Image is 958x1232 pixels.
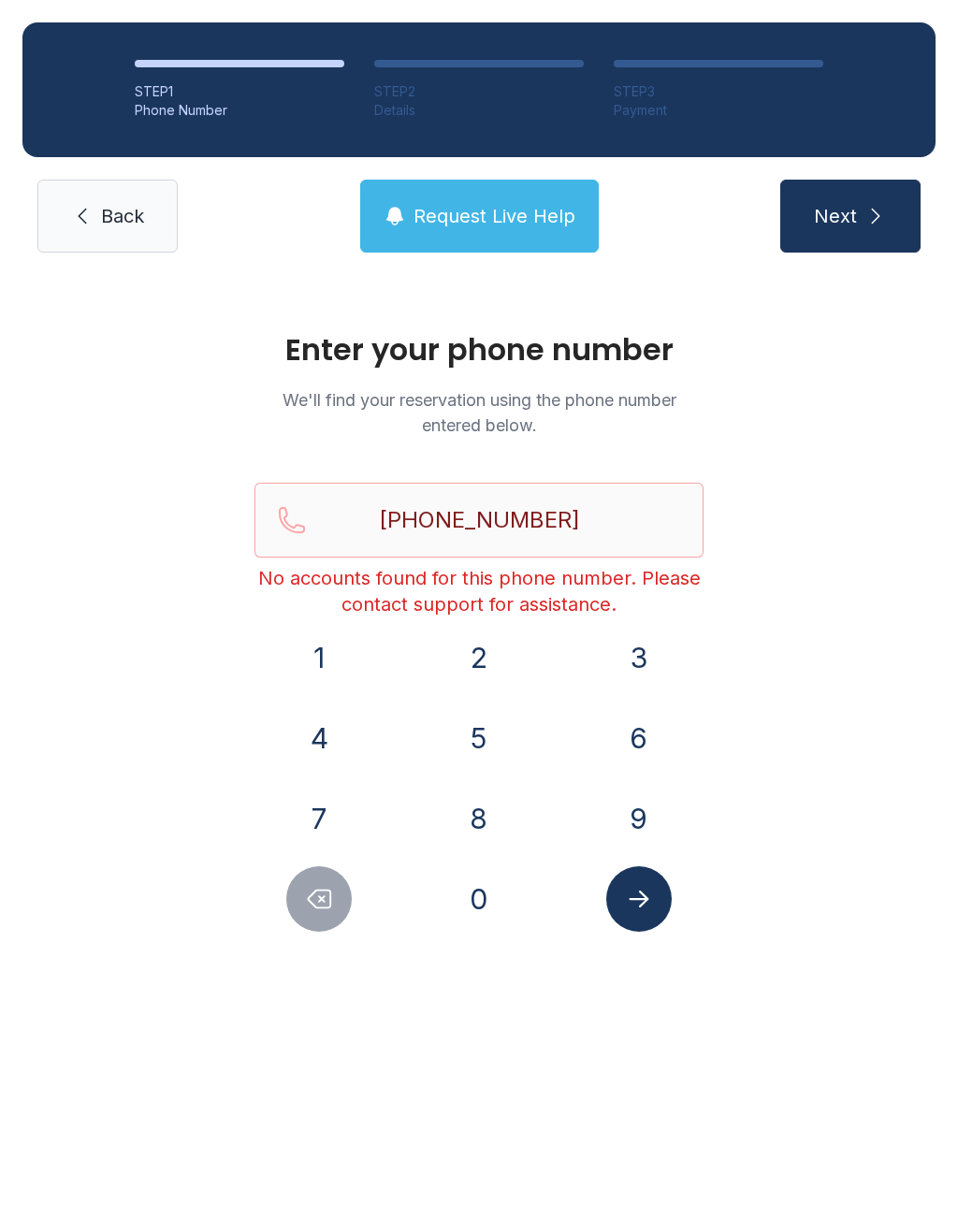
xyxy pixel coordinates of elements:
[135,82,344,101] div: STEP 1
[101,203,144,229] span: Back
[286,866,352,932] button: Delete number
[446,866,512,932] button: 0
[135,101,344,120] div: Phone Number
[446,786,512,851] button: 8
[374,82,584,101] div: STEP 2
[814,203,857,229] span: Next
[606,786,672,851] button: 9
[614,101,823,120] div: Payment
[254,335,704,365] h1: Enter your phone number
[606,866,672,932] button: Submit lookup form
[286,705,352,771] button: 4
[254,483,704,558] input: Reservation phone number
[606,705,672,771] button: 6
[606,625,672,690] button: 3
[374,101,584,120] div: Details
[286,786,352,851] button: 7
[254,387,704,438] p: We'll find your reservation using the phone number entered below.
[254,565,704,617] div: No accounts found for this phone number. Please contact support for assistance.
[446,625,512,690] button: 2
[414,203,575,229] span: Request Live Help
[446,705,512,771] button: 5
[286,625,352,690] button: 1
[614,82,823,101] div: STEP 3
